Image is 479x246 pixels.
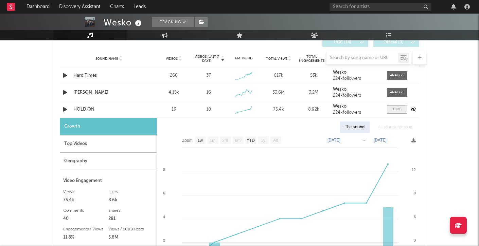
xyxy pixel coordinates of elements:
div: 10 [206,106,211,113]
div: 75.4k [263,106,295,113]
div: 224k followers [333,110,380,115]
text: 2 [163,238,165,242]
text: 6 [414,215,416,219]
div: Top Videos [60,135,157,153]
text: 1w [198,138,203,143]
div: Views / 1000 Posts [108,225,154,233]
div: 53k [298,72,330,79]
div: Growth [60,118,157,135]
a: HOLD ON [73,106,144,113]
div: 16 [206,89,211,96]
a: Hard Times [73,72,144,79]
button: UGC(14) [322,38,368,47]
div: 33.6M [263,89,295,96]
div: Comments [63,207,108,215]
input: Search for artists [330,3,431,11]
div: 281 [108,215,154,223]
input: Search by song name or URL [326,55,398,61]
text: 4 [163,215,165,219]
text: 9 [414,191,416,195]
div: 260 [158,72,190,79]
div: 75.4k [63,196,108,204]
div: 224k followers [333,76,380,81]
div: Likes [108,188,154,196]
div: 617k [263,72,295,79]
text: → [362,138,366,143]
text: 1m [210,138,216,143]
div: 5.8M [108,233,154,242]
a: [PERSON_NAME] [73,89,144,96]
text: 8 [163,168,165,172]
span: Official ( 0 ) [378,40,409,44]
div: 224k followers [333,93,380,98]
div: 11.8% [63,233,108,242]
button: Official(0) [373,38,419,47]
text: 3 [414,238,416,242]
span: UGC ( 14 ) [327,40,358,44]
text: Zoom [182,138,193,143]
div: 40 [63,215,108,223]
text: 1y [261,138,265,143]
div: Views [63,188,108,196]
div: 3.2M [298,89,330,96]
strong: Wesko [333,104,347,109]
text: 3m [223,138,228,143]
div: 13 [158,106,190,113]
strong: Wesko [333,87,347,92]
text: [DATE] [327,138,340,143]
a: Wesko [333,87,380,92]
text: YTD [247,138,255,143]
div: Shares [108,207,154,215]
div: 4.15k [158,89,190,96]
text: All [273,138,278,143]
text: [DATE] [374,138,387,143]
div: This sound [340,121,370,133]
strong: Wesko [333,70,347,75]
div: Engagements / Views [63,225,108,233]
text: 6 [163,191,165,195]
div: All sounds for song [373,121,418,133]
div: 8.92k [298,106,330,113]
button: Tracking [152,17,194,27]
text: 12 [412,168,416,172]
div: 8.6k [108,196,154,204]
div: Wesko [104,17,143,28]
div: 37 [206,72,211,79]
div: Geography [60,153,157,170]
text: 6m [235,138,241,143]
div: Video Engagement [63,177,153,185]
a: Wesko [333,70,380,75]
a: Wesko [333,104,380,109]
